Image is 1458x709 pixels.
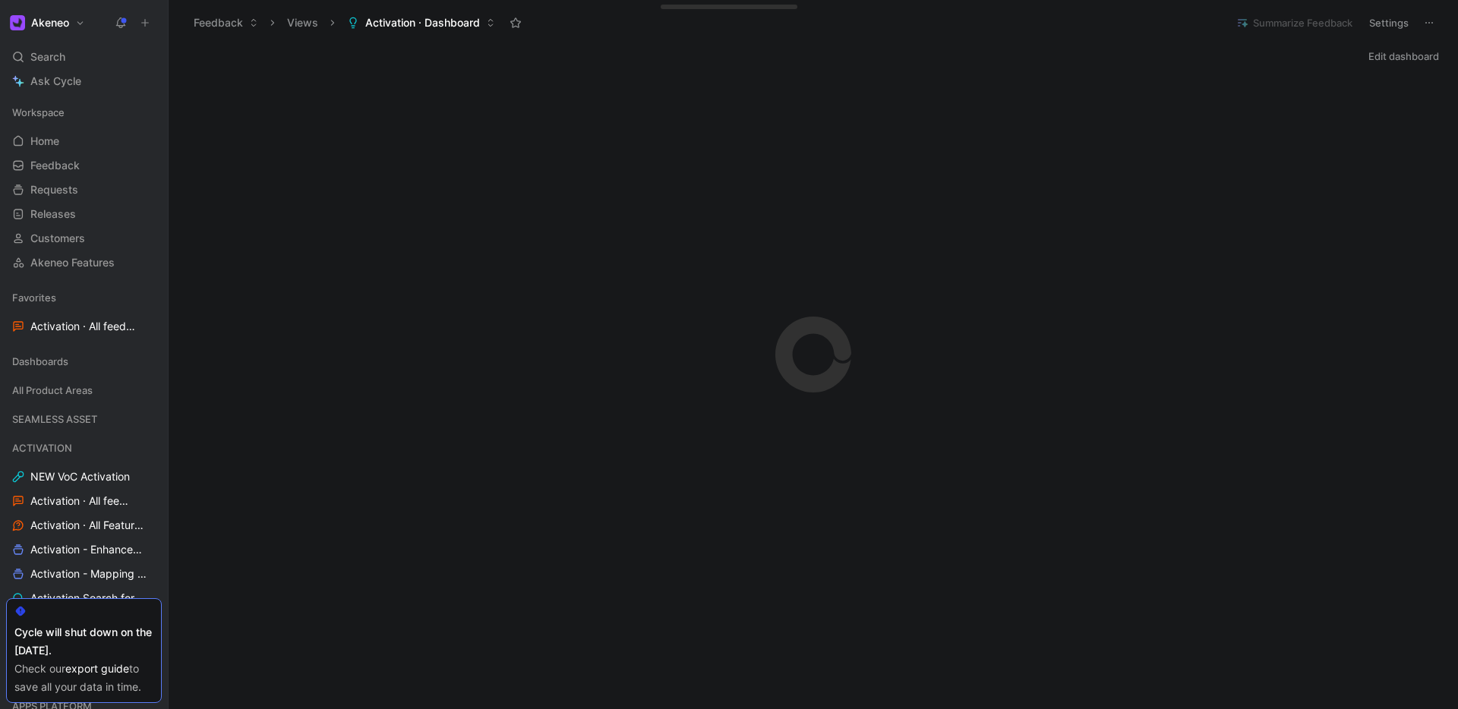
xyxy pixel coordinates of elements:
span: Home [30,134,59,149]
span: Activation · All Feature Requests [30,518,145,533]
div: All Product Areas [6,379,162,402]
button: Settings [1362,12,1415,33]
h1: Akeneo [31,16,69,30]
span: Customers [30,231,85,246]
span: Activation · All feedback [30,319,136,335]
span: NEW VoC Activation [30,469,130,484]
div: Favorites [6,286,162,309]
span: Feedback [30,158,80,173]
button: Views [280,11,325,34]
span: Activation · Dashboard [365,15,480,30]
img: Akeneo [10,15,25,30]
div: Dashboards [6,350,162,377]
a: Activation · All feedback [6,315,162,338]
a: Activation - Mapping and Transformation [6,562,162,585]
a: Activation · All Feature Requests [6,514,162,537]
span: Activation - Mapping and Transformation [30,566,147,581]
div: Check our to save all your data in time. [14,660,153,696]
span: Ask Cycle [30,72,81,90]
button: AkeneoAkeneo [6,12,89,33]
button: Edit dashboard [1362,46,1446,67]
a: Feedback [6,154,162,177]
a: Activation Search for Feature Requests [6,587,162,610]
span: Activation Search for Feature Requests [30,591,147,606]
a: Ask Cycle [6,70,162,93]
span: Releases [30,206,76,222]
div: All Product Areas [6,379,162,406]
a: Activation - Enhanced Content [6,538,162,561]
a: Requests [6,178,162,201]
span: Requests [30,182,78,197]
a: Releases [6,203,162,225]
a: Home [6,130,162,153]
span: ACTIVATION [12,440,72,455]
div: ACTIVATION [6,436,162,459]
div: SEAMLESS ASSET [6,408,162,435]
div: Search [6,46,162,68]
span: Dashboards [12,354,68,369]
span: Activation · All feedback [30,493,128,509]
a: export guide [65,662,129,675]
span: Favorites [12,290,56,305]
a: Activation · All feedback [6,490,162,512]
button: Feedback [187,11,265,34]
div: ACTIVATIONNEW VoC ActivationActivation · All feedbackActivation · All Feature RequestsActivation ... [6,436,162,682]
a: NEW VoC Activation [6,465,162,488]
span: Akeneo Features [30,255,115,270]
span: SEAMLESS ASSET [12,411,97,427]
span: Activation - Enhanced Content [30,542,144,557]
div: SEAMLESS ASSET [6,408,162,430]
div: Cycle will shut down on the [DATE]. [14,623,153,660]
div: Dashboards [6,350,162,373]
button: Summarize Feedback [1229,12,1359,33]
a: Customers [6,227,162,250]
button: Activation · Dashboard [340,11,502,34]
div: Workspace [6,101,162,124]
a: Akeneo Features [6,251,162,274]
span: Workspace [12,105,65,120]
span: Search [30,48,65,66]
span: All Product Areas [12,383,93,398]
